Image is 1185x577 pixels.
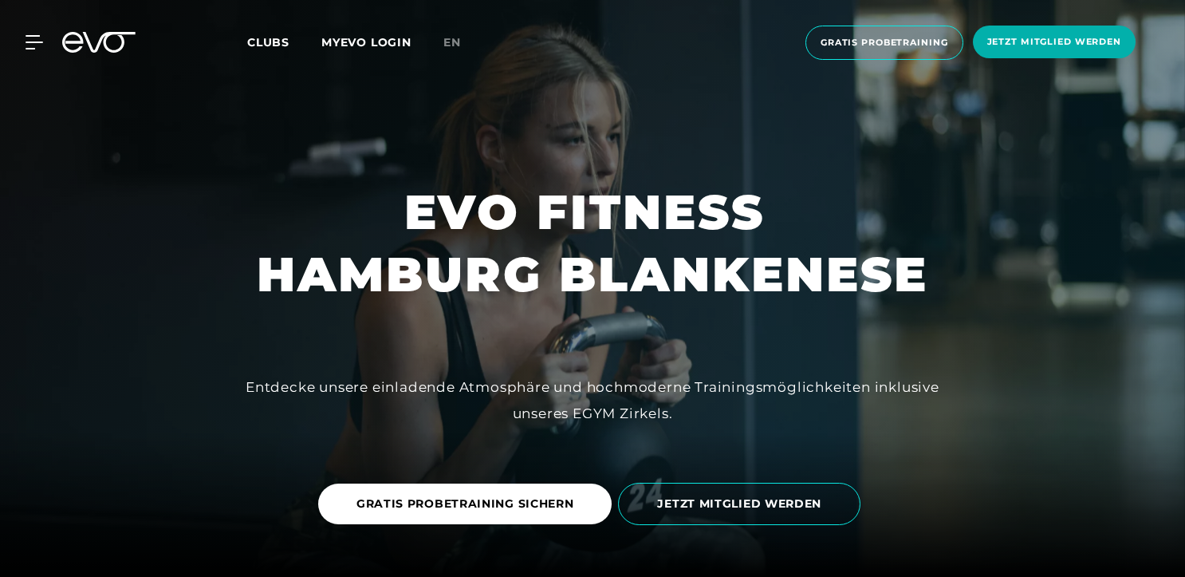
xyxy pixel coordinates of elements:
span: Clubs [247,35,289,49]
a: en [443,34,480,52]
a: MYEVO LOGIN [321,35,411,49]
a: GRATIS PROBETRAINING SICHERN [318,472,619,536]
span: JETZT MITGLIED WERDEN [657,496,821,512]
a: Gratis Probetraining [801,26,968,60]
a: Jetzt Mitglied werden [968,26,1140,60]
span: Gratis Probetraining [821,36,948,49]
h1: EVO FITNESS HAMBURG BLANKENESE [257,181,928,306]
span: Jetzt Mitglied werden [987,35,1121,49]
a: Clubs [247,34,321,49]
span: GRATIS PROBETRAINING SICHERN [356,496,574,512]
a: JETZT MITGLIED WERDEN [618,471,867,537]
span: en [443,35,461,49]
div: Entdecke unsere einladende Atmosphäre und hochmoderne Trainingsmöglichkeiten inklusive unseres EG... [234,374,951,426]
